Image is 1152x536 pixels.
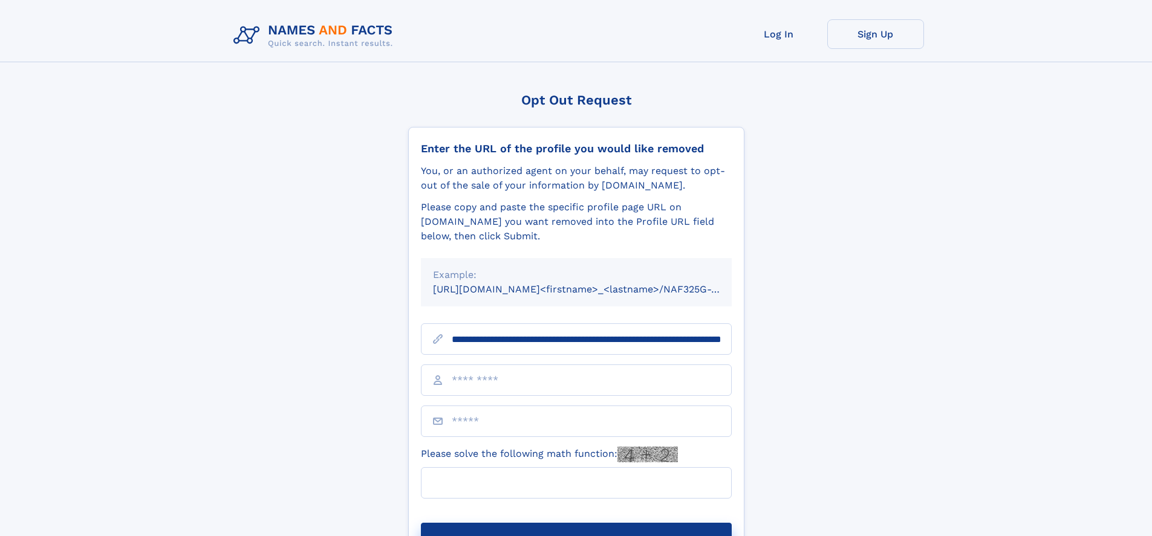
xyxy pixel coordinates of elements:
[408,92,744,108] div: Opt Out Request
[421,164,732,193] div: You, or an authorized agent on your behalf, may request to opt-out of the sale of your informatio...
[433,283,755,295] small: [URL][DOMAIN_NAME]<firstname>_<lastname>/NAF325G-xxxxxxxx
[421,200,732,244] div: Please copy and paste the specific profile page URL on [DOMAIN_NAME] you want removed into the Pr...
[827,19,924,49] a: Sign Up
[731,19,827,49] a: Log In
[433,268,720,282] div: Example:
[229,19,403,52] img: Logo Names and Facts
[421,142,732,155] div: Enter the URL of the profile you would like removed
[421,447,678,462] label: Please solve the following math function:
